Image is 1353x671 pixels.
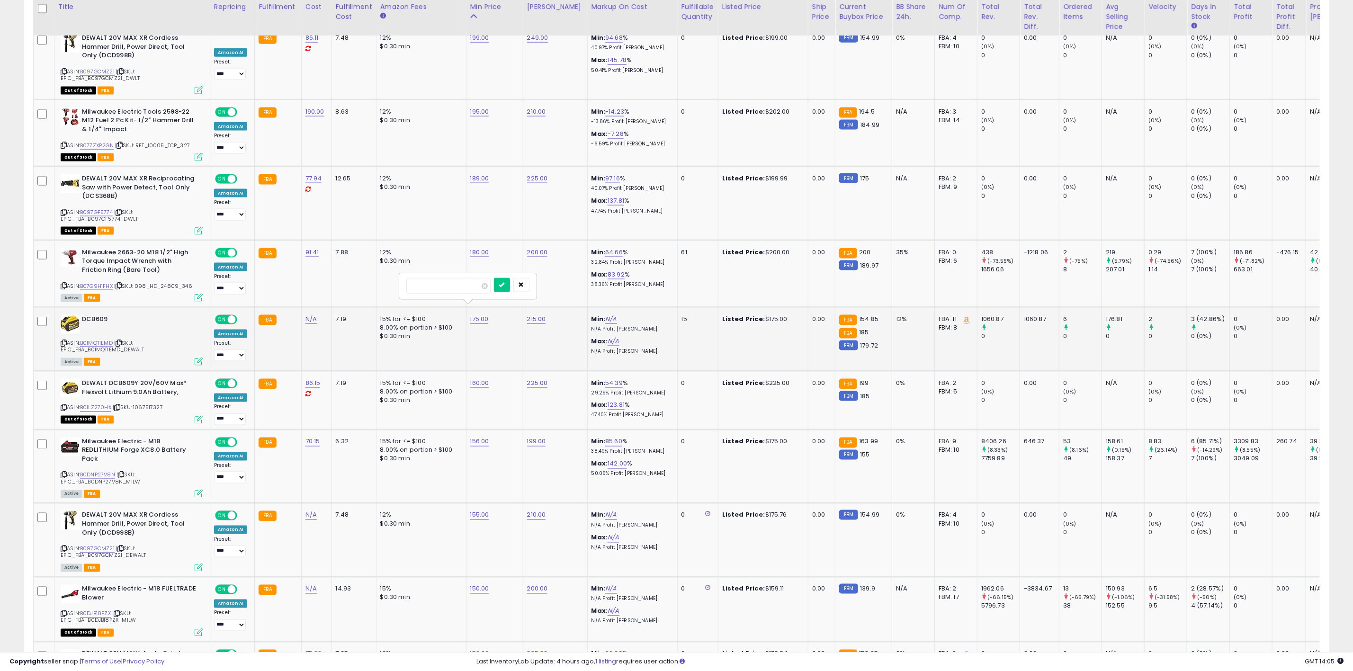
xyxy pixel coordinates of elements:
b: Listed Price: [722,33,765,42]
a: 199.00 [470,33,489,43]
b: Milwaukee 2663-20 M18 1/2" High Torque Impact Wrench with Friction Ring (Bare Tool) [82,248,197,277]
div: BB Share 24h. [896,2,931,22]
a: -7.28 [608,129,624,139]
a: B097GF5774 [80,208,113,216]
p: 40.97% Profit [PERSON_NAME] [591,45,670,51]
a: N/A [608,607,619,616]
div: 12% [380,107,459,116]
a: 190.00 [305,107,324,116]
span: OFF [236,249,251,257]
div: 0 [1234,125,1272,133]
div: 0 [1063,34,1102,42]
div: 0.00 [812,34,828,42]
a: 210.00 [527,107,546,116]
a: N/A [305,510,317,520]
div: Preset: [214,59,247,80]
div: $202.00 [722,107,801,116]
a: 142.00 [608,459,627,469]
div: Fulfillment Cost [336,2,372,22]
a: 225.00 [527,174,548,183]
img: 311+hUbzaLL._SL40_.jpg [61,585,80,604]
div: N/A [896,174,927,183]
img: 41xpcGecppL._SL40_.jpg [61,34,80,53]
div: 207.01 [1106,265,1144,274]
div: 12% [896,315,927,323]
div: FBA: 4 [939,34,970,42]
div: 0 [1063,51,1102,60]
b: DCB609 [82,315,197,326]
small: (-75%) [1069,257,1088,265]
div: -1218.06 [1024,248,1052,257]
a: 123.81 [608,401,625,410]
p: -6.59% Profit [PERSON_NAME] [591,141,670,147]
p: 47.74% Profit [PERSON_NAME] [591,208,670,215]
div: $175.00 [722,315,801,323]
small: (-74.56%) [1155,257,1181,265]
a: 70.15 [305,437,320,447]
a: Terms of Use [81,657,121,666]
div: N/A [896,107,927,116]
div: ASIN: [61,248,203,301]
p: 40.07% Profit [PERSON_NAME] [591,185,670,192]
a: 215.00 [527,314,546,324]
div: Days In Stock [1191,2,1226,22]
b: Min: [591,248,606,257]
p: 50.41% Profit [PERSON_NAME] [591,67,670,74]
small: Days In Stock. [1191,22,1197,30]
div: 0.00 [812,174,828,183]
div: 7 (100%) [1191,265,1229,274]
div: 8 [1063,265,1102,274]
img: 41H9TAAK5QL._SL40_.jpg [61,315,80,334]
a: 195.00 [470,107,489,116]
div: 1.14 [1148,265,1187,274]
div: Repricing [214,2,251,12]
span: All listings currently available for purchase on Amazon [61,294,82,302]
div: $199.99 [722,174,801,183]
div: -476.15 [1276,248,1299,257]
a: 155.00 [470,510,489,520]
div: 0 [1234,51,1272,60]
div: 0 [681,107,711,116]
div: 0 (0%) [1191,107,1229,116]
small: (0%) [1063,116,1076,124]
a: -14.23 [605,107,624,116]
div: FBM: 10 [939,42,970,51]
span: | SKU: EPIC_FBA_B097GF5774_DWLT [61,208,138,223]
div: N/A [1106,34,1137,42]
b: Max: [591,196,608,205]
div: 219 [1106,248,1144,257]
b: Min: [591,174,606,183]
div: Preset: [214,199,247,221]
span: 154.85 [860,314,879,323]
a: 77.94 [305,174,322,183]
div: 0.00 [1024,174,1052,183]
div: Velocity [1148,2,1183,12]
div: 0.00 [1276,107,1299,116]
div: Current Buybox Price [839,2,888,22]
a: 189.00 [470,174,489,183]
a: 200.00 [527,584,548,594]
a: 94.68 [605,33,623,43]
div: 0 [981,174,1020,183]
div: 12% [380,34,459,42]
div: % [591,130,670,147]
span: All listings that are currently out of stock and unavailable for purchase on Amazon [61,153,96,161]
div: Title [58,2,206,12]
div: % [591,34,670,51]
p: 32.84% Profit [PERSON_NAME] [591,259,670,266]
div: 0.00 [812,315,828,323]
div: 0 [1148,192,1187,200]
div: 0 [1148,125,1187,133]
div: Total Rev. [981,2,1016,22]
small: FBA [259,174,276,185]
div: Num of Comp. [939,2,973,22]
span: 189.97 [860,261,879,270]
a: 97.16 [605,174,620,183]
small: FBM [839,120,858,130]
div: 0 [1063,174,1102,183]
div: 15% for <= $100 [380,315,459,323]
div: 0 [1148,51,1187,60]
div: 2 [1063,248,1102,257]
span: 184.99 [860,120,880,129]
div: 35% [896,248,927,257]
